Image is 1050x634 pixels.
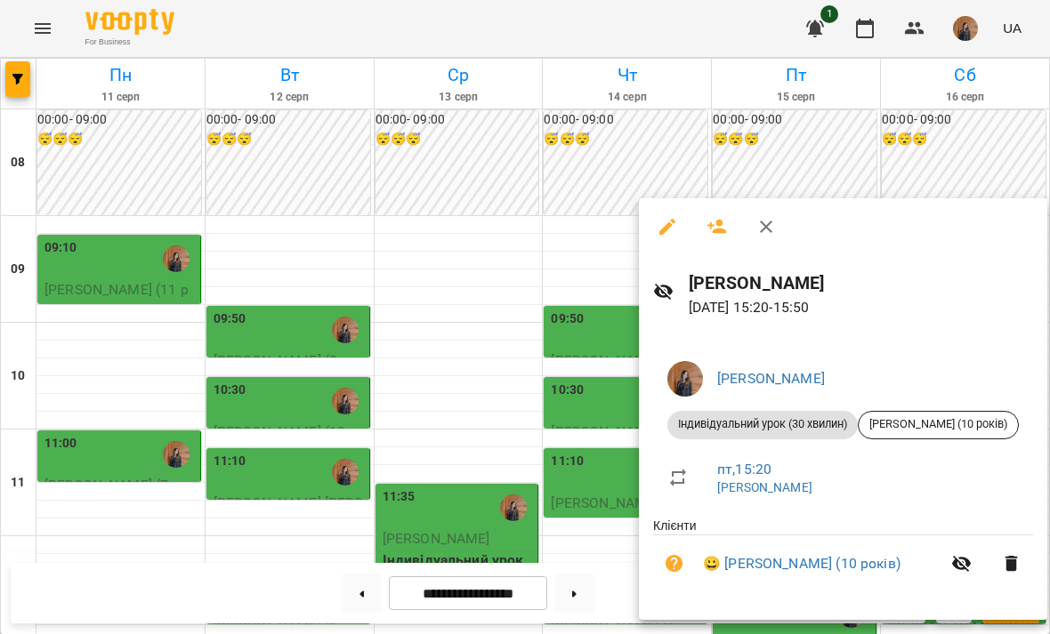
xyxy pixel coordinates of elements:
[717,480,812,494] a: [PERSON_NAME]
[653,542,696,585] button: Візит ще не сплачено. Додати оплату?
[689,297,1033,318] p: [DATE] 15:20 - 15:50
[717,461,771,478] a: пт , 15:20
[667,361,703,397] img: 40e98ae57a22f8772c2bdbf2d9b59001.jpeg
[653,517,1033,599] ul: Клієнти
[667,416,858,432] span: Індивідуальний урок (30 хвилин)
[717,370,825,387] a: [PERSON_NAME]
[858,411,1019,439] div: [PERSON_NAME] (10 років)
[703,553,901,574] a: 😀 [PERSON_NAME] (10 років)
[689,269,1033,297] h6: [PERSON_NAME]
[859,416,1018,432] span: [PERSON_NAME] (10 років)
